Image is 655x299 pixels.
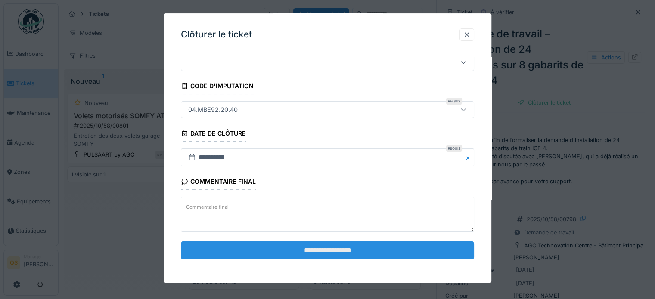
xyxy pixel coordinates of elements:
[181,176,256,190] div: Commentaire final
[185,105,241,114] div: 04.MBE92.20.40
[181,127,246,142] div: Date de clôture
[446,145,462,152] div: Requis
[184,202,230,213] label: Commentaire final
[465,149,474,167] button: Close
[181,29,252,40] h3: Clôturer le ticket
[446,98,462,105] div: Requis
[181,80,254,94] div: Code d'imputation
